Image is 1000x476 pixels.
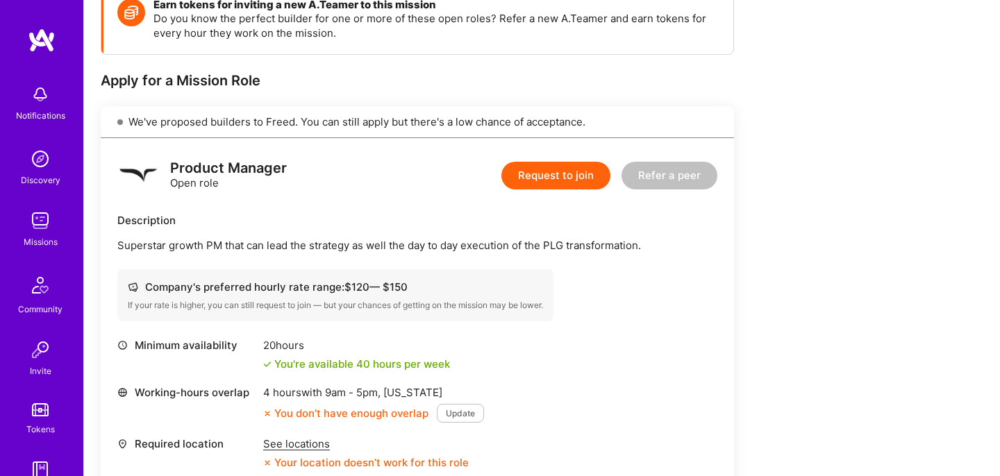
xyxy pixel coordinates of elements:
i: icon CloseOrange [263,459,272,467]
div: Minimum availability [117,338,256,352]
div: Product Manager [170,161,287,176]
div: Your location doesn’t work for this role [263,455,469,470]
span: 9am - 5pm , [322,386,383,399]
img: bell [26,80,54,108]
i: icon Location [117,439,128,449]
div: Required location [117,436,256,451]
div: Open role [170,161,287,190]
i: icon Check [263,360,272,368]
div: Company's preferred hourly rate range: $ 120 — $ 150 [128,280,543,294]
i: icon Clock [117,340,128,350]
img: Community [24,269,57,302]
img: logo [28,28,56,53]
div: 4 hours with [US_STATE] [263,385,484,400]
img: Invite [26,336,54,364]
button: Update [437,404,484,423]
p: Superstar growth PM that can lead the strategy as well the day to day execution of the PLG transf... [117,238,717,253]
i: icon CloseOrange [263,409,272,418]
p: Do you know the perfect builder for one or more of these open roles? Refer a new A.Teamer and ear... [153,11,719,40]
i: icon World [117,387,128,398]
div: Tokens [26,422,55,436]
div: Community [18,302,62,316]
div: Description [117,213,717,228]
div: Discovery [21,173,60,187]
img: tokens [32,403,49,416]
div: Working-hours overlap [117,385,256,400]
div: Notifications [16,108,65,123]
div: Invite [30,364,51,378]
div: See locations [263,436,469,451]
i: icon Cash [128,282,138,292]
img: logo [117,155,159,196]
button: Request to join [501,162,610,189]
div: You're available 40 hours per week [263,357,450,371]
div: Apply for a Mission Role [101,71,734,90]
img: teamwork [26,207,54,235]
img: discovery [26,145,54,173]
div: Missions [24,235,58,249]
div: You don’t have enough overlap [263,406,428,420]
button: Refer a peer [622,162,717,189]
div: 20 hours [263,338,450,352]
div: If your rate is higher, you can still request to join — but your chances of getting on the missio... [128,300,543,311]
div: We've proposed builders to Freed. You can still apply but there's a low chance of acceptance. [101,106,734,138]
